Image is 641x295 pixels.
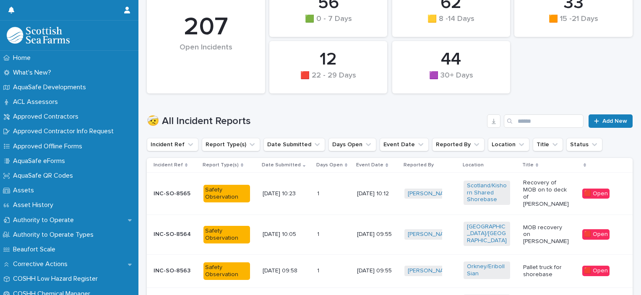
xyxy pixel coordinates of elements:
[566,138,602,151] button: Status
[203,160,239,170] p: Report Type(s)
[523,224,570,245] p: MOB recovery on [PERSON_NAME]
[263,231,309,238] p: [DATE] 10:05
[10,246,62,254] p: Beaufort Scale
[154,160,183,170] p: Incident Ref
[357,190,397,197] p: [DATE] 10:12
[263,138,325,151] button: Date Submitted
[467,223,507,244] a: [GEOGRAPHIC_DATA]/[GEOGRAPHIC_DATA]
[523,179,570,207] p: Recovery of MOB on to deck of [PERSON_NAME]
[10,69,58,77] p: What's New?
[10,98,65,106] p: ACL Assessors
[154,267,197,274] p: INC-SO-8563
[147,115,484,127] h1: 🤕 All Incident Reports
[406,71,496,89] div: 🟪 30+ Days
[529,15,618,32] div: 🟧 15 -21 Days
[284,71,373,89] div: 🟥 22 - 29 Days
[316,160,343,170] p: Days Open
[10,113,85,121] p: Approved Contractors
[203,262,250,280] div: Safety Observation
[463,160,484,170] p: Location
[7,27,70,44] img: bPIBxiqnSb2ggTQWdOVV
[284,49,373,70] div: 12
[10,172,80,180] p: AquaSafe QR Codes
[404,160,434,170] p: Reported By
[284,15,373,32] div: 🟩 0 - 7 Days
[357,231,397,238] p: [DATE] 09:55
[154,231,197,238] p: INC-SO-8564
[408,190,453,197] a: [PERSON_NAME]
[406,15,496,32] div: 🟨 8 -14 Days
[317,189,321,197] p: 1
[328,138,376,151] button: Days Open
[10,216,81,224] p: Authority to Operate
[147,173,633,215] tr: INC-SO-8565Safety Observation[DATE] 10:2311 [DATE] 10:12[PERSON_NAME] Scotland/Kishorn Shared Sho...
[488,138,529,151] button: Location
[533,138,563,151] button: Title
[10,54,37,62] p: Home
[589,114,633,128] a: Add New
[203,226,250,243] div: Safety Observation
[522,160,534,170] p: Title
[582,266,610,276] div: 🟥 Open
[602,118,627,124] span: Add New
[10,260,74,268] p: Corrective Actions
[10,231,100,239] p: Authority to Operate Types
[203,185,250,202] div: Safety Observation
[356,160,383,170] p: Event Date
[432,138,485,151] button: Reported By
[263,190,309,197] p: [DATE] 10:23
[263,267,309,274] p: [DATE] 09:58
[523,264,570,278] p: Pallet truck for shorebase
[380,138,429,151] button: Event Date
[582,189,610,199] div: 🟥 Open
[10,275,104,283] p: COSHH Low Hazard Register
[147,138,198,151] button: Incident Ref
[406,49,496,70] div: 44
[147,215,633,254] tr: INC-SO-8564Safety Observation[DATE] 10:0511 [DATE] 09:55[PERSON_NAME] [GEOGRAPHIC_DATA]/[GEOGRAPH...
[467,182,507,203] a: Scotland/Kishorn Shared Shorebase
[10,186,41,194] p: Assets
[408,231,453,238] a: [PERSON_NAME]
[467,263,507,277] a: Orkney/Eriboll Sian
[202,138,260,151] button: Report Type(s)
[582,229,610,240] div: 🟥 Open
[408,267,453,274] a: [PERSON_NAME]
[10,142,89,150] p: Approved Offline Forms
[357,267,397,274] p: [DATE] 09:55
[262,160,301,170] p: Date Submitted
[317,266,321,274] p: 1
[10,157,72,165] p: AquaSafe eForms
[10,201,60,209] p: Asset History
[10,83,93,91] p: AquaSafe Developments
[317,229,321,238] p: 1
[161,12,251,42] div: 207
[161,43,251,70] div: Open Incidents
[147,254,633,287] tr: INC-SO-8563Safety Observation[DATE] 09:5811 [DATE] 09:55[PERSON_NAME] Orkney/Eriboll Sian Pallet ...
[154,190,197,197] p: INC-SO-8565
[10,127,120,135] p: Approved Contractor Info Request
[504,114,584,128] input: Search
